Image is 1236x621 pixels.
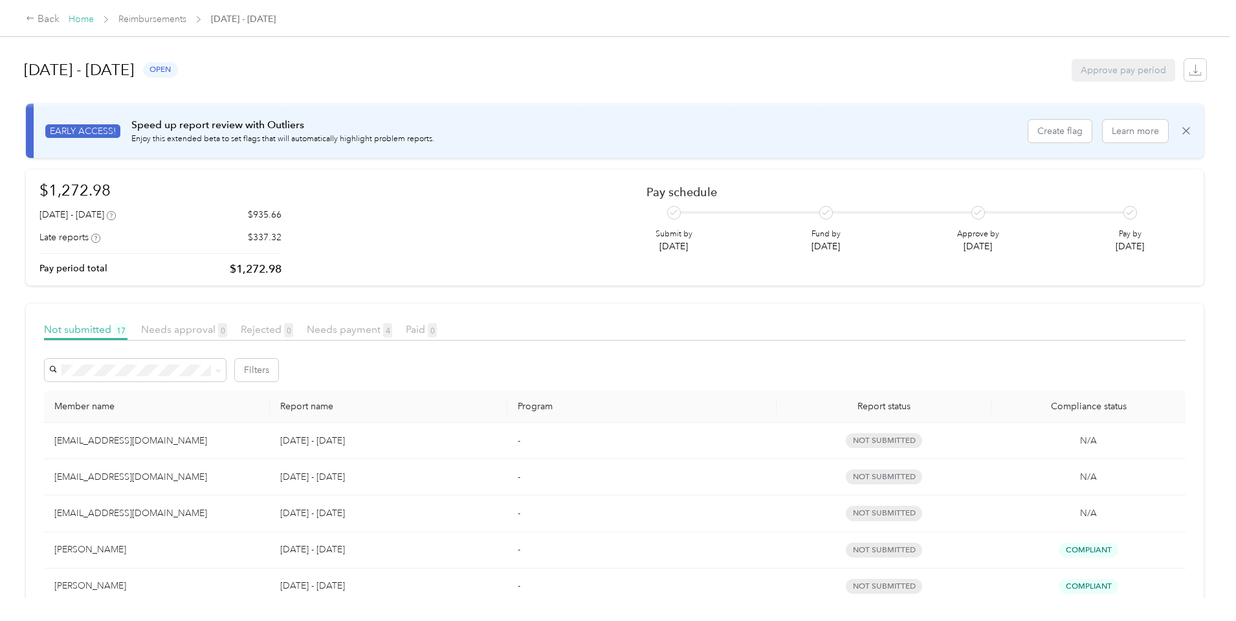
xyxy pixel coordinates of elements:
[54,401,259,412] div: Member name
[846,543,922,558] span: not submitted
[39,262,107,275] p: Pay period total
[218,323,227,337] span: 0
[957,240,999,253] p: [DATE]
[26,12,60,27] div: Back
[280,543,496,557] p: [DATE] - [DATE]
[1002,401,1175,412] span: Compliance status
[846,469,922,484] span: not submitted
[787,401,982,412] span: Report status
[143,62,178,77] span: open
[656,229,692,240] p: Submit by
[846,506,922,521] span: not submitted
[69,14,94,25] a: Home
[45,124,120,138] span: EARLY ACCESS!
[1103,120,1168,142] button: Learn more
[811,240,841,253] p: [DATE]
[991,423,1186,459] td: N/A
[131,133,434,145] p: Enjoy this extended beta to set flags that will automatically highlight problem reports.
[428,323,437,337] span: 0
[280,506,496,521] p: [DATE] - [DATE]
[270,390,507,423] th: Report name
[235,359,278,381] button: Filters
[991,495,1186,532] td: N/A
[24,54,134,85] h1: [DATE] - [DATE]
[131,117,434,133] p: Speed up report review with Outliers
[507,459,777,495] td: -
[1028,120,1092,142] button: Create flag
[39,179,281,201] h1: $1,272.98
[230,261,281,277] p: $1,272.98
[1059,579,1118,594] span: Compliant
[280,434,496,448] p: [DATE] - [DATE]
[507,495,777,532] td: -
[44,323,127,335] span: Not submitted
[114,323,127,337] span: 17
[248,208,281,221] p: $935.66
[656,240,692,253] p: [DATE]
[1164,548,1236,621] iframe: Everlance-gr Chat Button Frame
[141,323,227,335] span: Needs approval
[280,579,496,593] p: [DATE] - [DATE]
[846,579,922,594] span: not submitted
[307,323,392,335] span: Needs payment
[211,12,276,26] span: [DATE] - [DATE]
[383,323,392,337] span: 4
[957,229,999,240] p: Approve by
[507,569,777,605] td: -
[54,506,259,521] div: [EMAIL_ADDRESS][DOMAIN_NAME]
[248,231,281,244] p: $337.32
[507,532,777,569] td: -
[241,323,293,335] span: Rejected
[1116,240,1144,253] p: [DATE]
[54,470,259,484] div: [EMAIL_ADDRESS][DOMAIN_NAME]
[507,390,777,423] th: Program
[991,459,1186,495] td: N/A
[280,470,496,484] p: [DATE] - [DATE]
[39,231,100,244] div: Late reports
[39,208,116,221] div: [DATE] - [DATE]
[54,543,259,557] div: [PERSON_NAME]
[406,323,437,335] span: Paid
[54,434,259,448] div: [EMAIL_ADDRESS][DOMAIN_NAME]
[811,229,841,240] p: Fund by
[44,390,270,423] th: Member name
[1116,229,1144,240] p: Pay by
[1059,543,1118,558] span: Compliant
[846,433,922,448] span: not submitted
[646,185,1167,199] h2: Pay schedule
[284,323,293,337] span: 0
[118,14,186,25] a: Reimbursements
[507,423,777,459] td: -
[54,579,259,593] div: [PERSON_NAME]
